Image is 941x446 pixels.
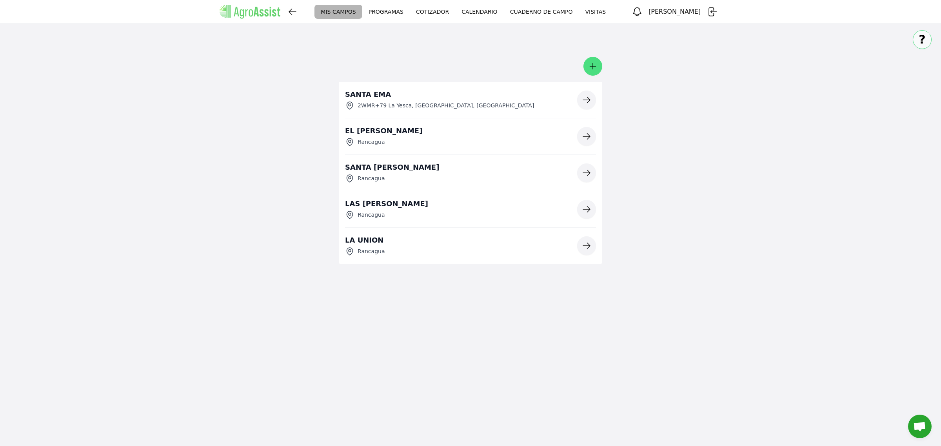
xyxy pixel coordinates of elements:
div: Rancagua [345,210,428,219]
a: CUADERNO DE CAMPO [504,5,579,19]
div: 2WMR+79 La Yesca, [GEOGRAPHIC_DATA], [GEOGRAPHIC_DATA] [345,101,534,110]
div: Chat abierto [908,415,932,438]
p: LA UNION [345,236,383,245]
span: ? [919,33,925,47]
p: EL [PERSON_NAME] [345,126,422,136]
a: PROGRAMAS [362,5,410,19]
div: Rancagua [345,174,439,183]
p: SANTA EMA [345,90,391,99]
a: MIS CAMPOS [314,5,362,19]
img: AgroAssist [220,5,280,19]
a: COTIZADOR [410,5,455,19]
div: Rancagua [345,137,422,147]
p: LAS [PERSON_NAME] [345,199,428,208]
p: SANTA [PERSON_NAME] [345,163,439,172]
a: VISITAS [579,5,612,19]
a: CALENDARIO [455,5,503,19]
button: ? [913,30,932,49]
div: Rancagua [345,247,385,256]
h3: [PERSON_NAME] [648,7,701,17]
